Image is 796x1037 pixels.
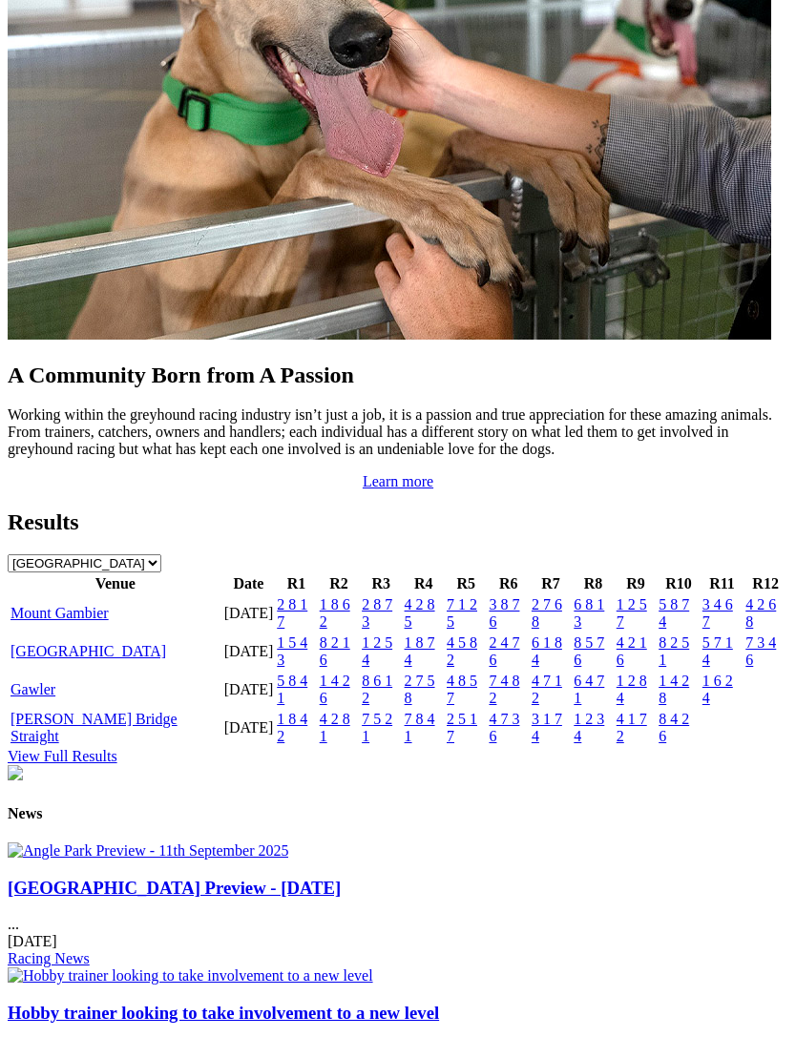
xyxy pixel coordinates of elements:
a: 3 4 6 7 [702,596,733,630]
a: 1 2 8 4 [617,673,647,706]
a: 1 2 5 4 [362,634,392,668]
a: Learn more [363,473,433,489]
a: 2 4 7 6 [489,634,519,668]
th: R10 [658,574,700,593]
th: Date [223,574,275,593]
a: 6 1 8 4 [532,634,562,668]
a: 8 5 7 6 [574,634,604,668]
a: 3 1 7 4 [532,711,562,744]
a: 1 5 4 3 [277,634,307,668]
h2: A Community Born from A Passion [8,363,788,388]
td: [DATE] [223,633,275,670]
th: R4 [404,574,444,593]
td: [DATE] [223,672,275,708]
a: 1 8 4 2 [277,711,307,744]
a: 1 8 6 2 [320,596,350,630]
img: Angle Park Preview - 11th September 2025 [8,842,288,860]
a: 5 8 7 4 [659,596,689,630]
a: [PERSON_NAME] Bridge Straight [10,711,178,744]
a: 2 8 7 3 [362,596,392,630]
h2: Results [8,509,788,535]
a: 1 2 3 4 [574,711,604,744]
a: 8 2 1 6 [320,634,350,668]
th: R2 [319,574,359,593]
a: 2 7 5 8 [405,673,435,706]
a: 5 8 4 1 [277,673,307,706]
th: R12 [744,574,786,593]
img: Hobby trainer looking to take involvement to a new level [8,967,373,985]
a: [GEOGRAPHIC_DATA] [10,643,166,659]
a: 1 6 2 4 [702,673,733,706]
td: [DATE] [223,595,275,632]
a: Hobby trainer looking to take involvement to a new level [8,1003,439,1023]
a: 8 4 2 6 [659,711,689,744]
a: 6 8 1 3 [574,596,604,630]
a: 1 8 7 4 [405,634,435,668]
a: 7 8 4 1 [405,711,435,744]
p: Working within the greyhound racing industry isn’t just a job, it is a passion and true appreciat... [8,406,788,458]
a: 4 8 5 7 [447,673,477,706]
a: 6 4 7 1 [574,673,604,706]
a: 4 5 8 2 [447,634,477,668]
a: 2 7 6 8 [532,596,562,630]
a: 2 5 1 7 [447,711,477,744]
a: 1 4 2 8 [659,673,689,706]
a: 4 2 6 8 [745,596,776,630]
a: 1 4 2 6 [320,673,350,706]
th: R11 [702,574,743,593]
th: R7 [531,574,571,593]
a: 4 2 8 5 [405,596,435,630]
span: [DATE] [8,933,57,949]
a: 8 2 5 1 [659,634,689,668]
a: 4 2 8 1 [320,711,350,744]
a: View Full Results [8,748,117,764]
a: 4 7 1 2 [532,673,562,706]
th: R5 [446,574,486,593]
a: 7 4 8 2 [489,673,519,706]
a: Mount Gambier [10,605,109,621]
a: 4 2 1 6 [617,634,647,668]
th: R1 [276,574,316,593]
h4: News [8,805,788,822]
div: ... [8,878,788,968]
th: R9 [616,574,656,593]
a: Racing News [8,950,90,966]
a: Gawler [10,681,55,697]
a: 7 3 4 6 [745,634,776,668]
td: [DATE] [223,710,275,746]
th: R3 [361,574,401,593]
a: 1 2 5 7 [617,596,647,630]
a: 4 7 3 6 [489,711,519,744]
a: 4 1 7 2 [617,711,647,744]
th: R8 [573,574,613,593]
th: Venue [10,574,221,593]
a: 3 8 7 6 [489,596,519,630]
a: 5 7 1 4 [702,634,733,668]
a: [GEOGRAPHIC_DATA] Preview - [DATE] [8,878,341,898]
a: 7 1 2 5 [447,596,477,630]
img: chasers_homepage.jpg [8,765,23,780]
th: R6 [488,574,528,593]
a: 2 8 1 7 [277,596,307,630]
a: 7 5 2 1 [362,711,392,744]
a: 8 6 1 2 [362,673,392,706]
